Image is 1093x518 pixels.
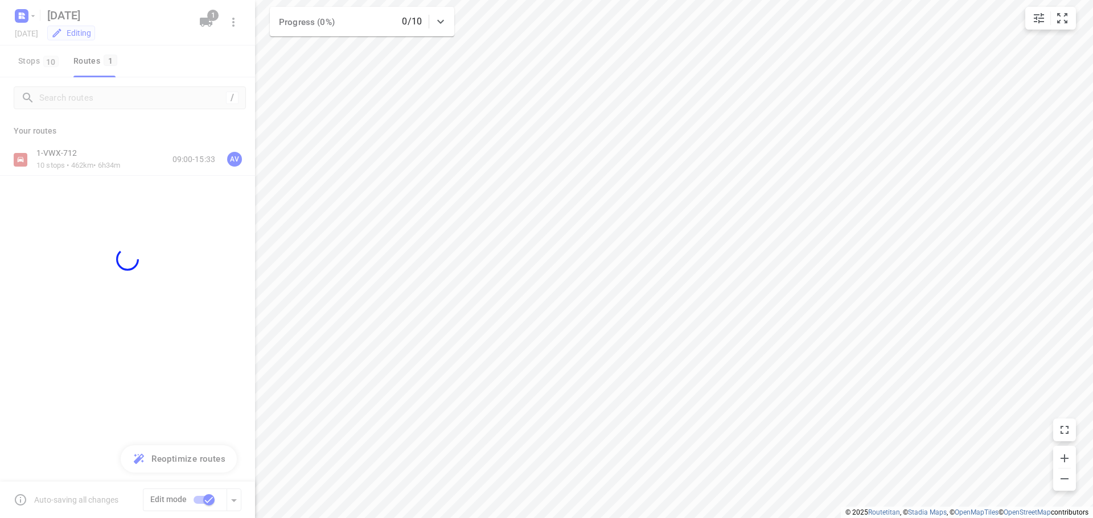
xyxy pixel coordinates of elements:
[908,508,947,516] a: Stadia Maps
[1025,7,1076,30] div: small contained button group
[270,7,454,36] div: Progress (0%)0/10
[955,508,999,516] a: OpenMapTiles
[402,15,422,28] p: 0/10
[1028,7,1050,30] button: Map settings
[279,17,335,27] span: Progress (0%)
[1004,508,1051,516] a: OpenStreetMap
[868,508,900,516] a: Routetitan
[845,508,1088,516] li: © 2025 , © , © © contributors
[1051,7,1074,30] button: Fit zoom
